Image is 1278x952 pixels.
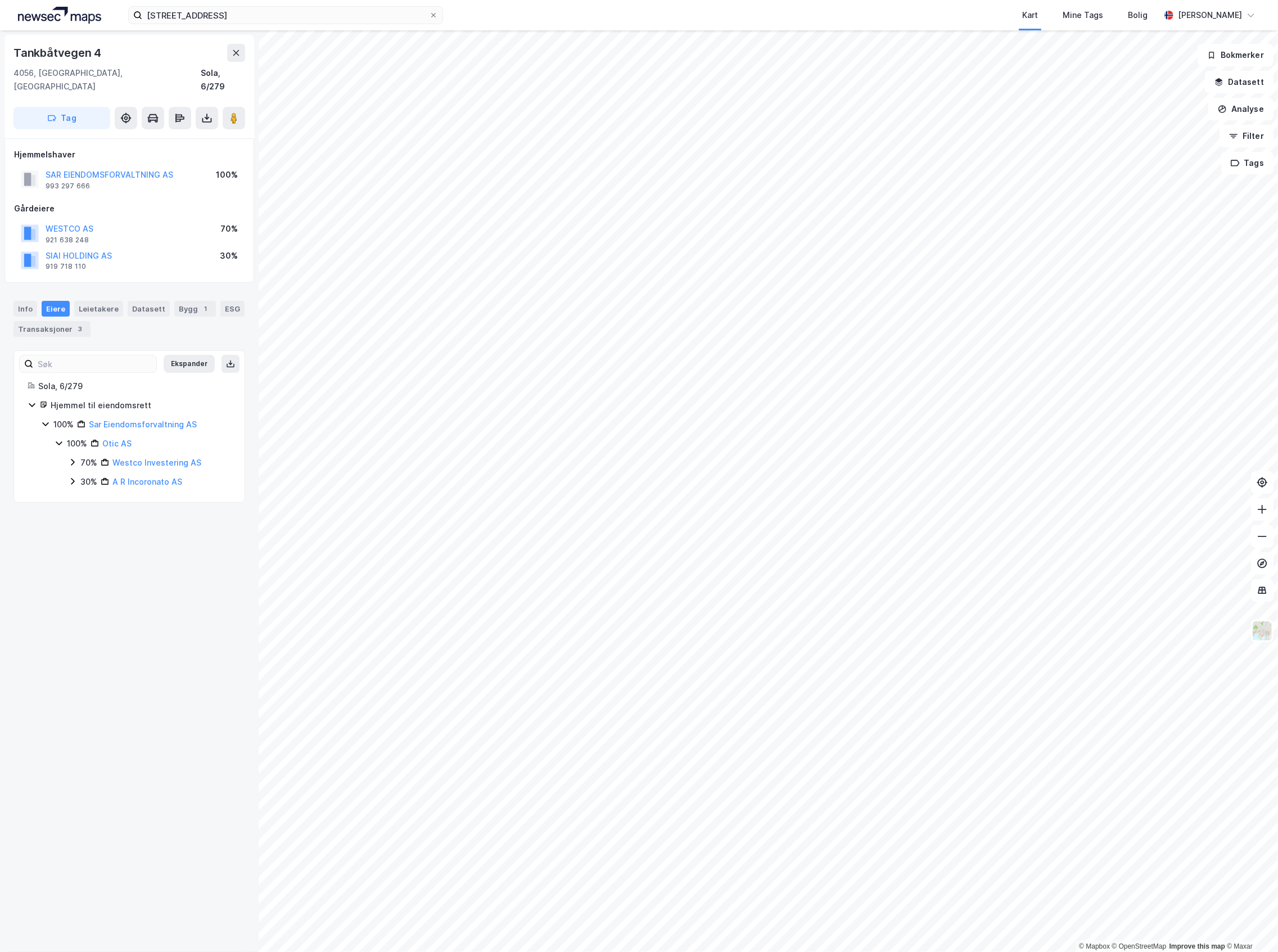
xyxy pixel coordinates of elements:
[33,355,156,372] input: Søk
[80,456,97,470] div: 70%
[46,236,89,245] div: 921 638 248
[220,249,238,263] div: 30%
[53,418,74,431] div: 100%
[89,419,197,429] a: Sar Eiendomsforvaltning AS
[216,168,238,182] div: 100%
[1079,942,1110,950] a: Mapbox
[42,301,70,317] div: Eiere
[1208,98,1274,120] button: Analyse
[75,323,86,335] div: 3
[14,148,245,161] div: Hjemmelshaver
[1112,942,1167,950] a: OpenStreetMap
[1222,898,1278,952] div: Kontrollprogram for chat
[220,301,245,317] div: ESG
[13,107,110,129] button: Tag
[201,66,245,93] div: Sola, 6/279
[200,303,211,314] div: 1
[112,458,201,467] a: Westco Investering AS
[1022,8,1038,22] div: Kart
[1222,898,1278,952] iframe: Chat Widget
[102,439,132,448] a: Otic AS
[174,301,216,317] div: Bygg
[142,7,429,24] input: Søk på adresse, matrikkel, gårdeiere, leietakere eller personer
[74,301,123,317] div: Leietakere
[13,44,103,62] div: Tankbåtvegen 4
[1063,8,1103,22] div: Mine Tags
[1205,71,1274,93] button: Datasett
[38,380,231,393] div: Sola, 6/279
[112,477,182,486] a: A R Incoronato AS
[46,262,86,271] div: 919 718 110
[13,321,91,337] div: Transaksjoner
[1169,942,1225,950] a: Improve this map
[18,7,101,24] img: logo.a4113a55bc3d86da70a041830d287a7e.svg
[13,66,201,93] div: 4056, [GEOGRAPHIC_DATA], [GEOGRAPHIC_DATA]
[1221,152,1274,174] button: Tags
[46,182,90,191] div: 993 297 666
[1220,125,1274,147] button: Filter
[1252,620,1273,642] img: Z
[67,437,87,450] div: 100%
[164,355,215,373] button: Ekspander
[220,222,238,236] div: 70%
[128,301,170,317] div: Datasett
[1128,8,1148,22] div: Bolig
[51,399,231,412] div: Hjemmel til eiendomsrett
[1198,44,1274,66] button: Bokmerker
[80,475,97,489] div: 30%
[13,301,37,317] div: Info
[1178,8,1242,22] div: [PERSON_NAME]
[14,202,245,215] div: Gårdeiere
